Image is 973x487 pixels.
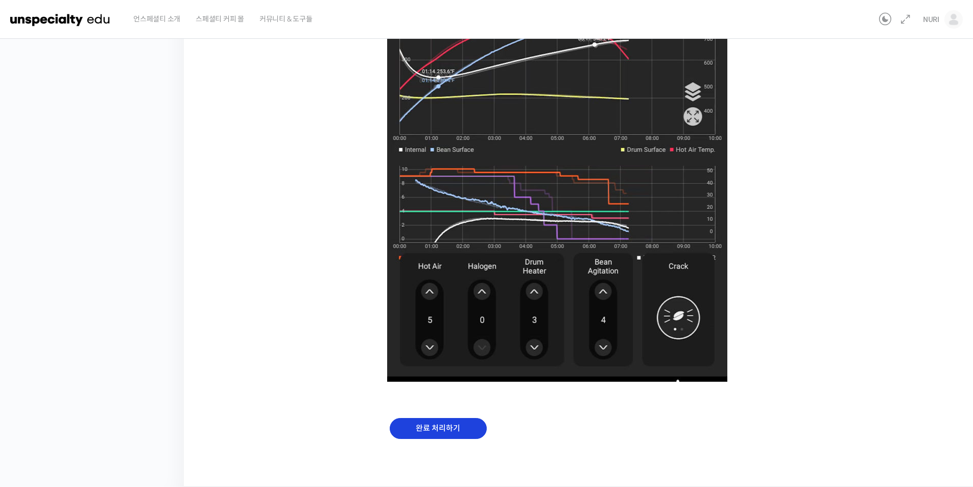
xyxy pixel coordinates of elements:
[158,339,170,347] span: 설정
[390,418,487,439] input: 완료 처리하기
[67,324,132,350] a: 대화
[32,339,38,347] span: 홈
[132,324,196,350] a: 설정
[3,324,67,350] a: 홈
[923,15,939,24] span: NURI
[93,340,106,348] span: 대화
